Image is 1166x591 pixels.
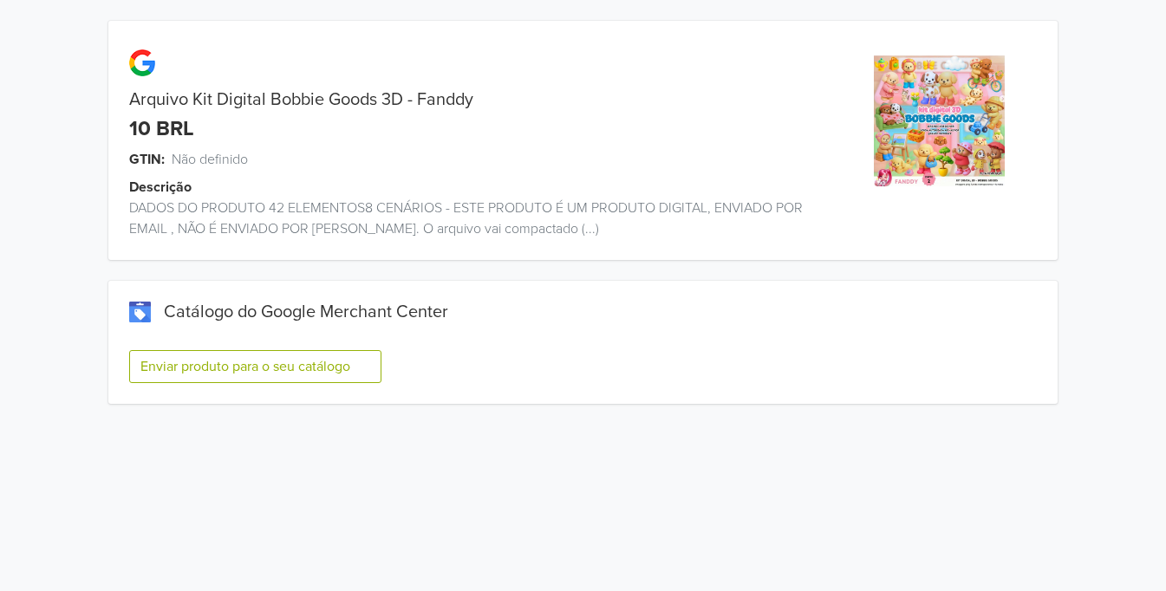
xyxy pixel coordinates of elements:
div: Catálogo do Google Merchant Center [129,302,1038,322]
span: Não definido [172,149,248,170]
div: 10 BRL [129,117,194,142]
div: DADOS DO PRODUTO 42 ELEMENTOS8 CENÁRIOS - ESTE PRODUTO É UM PRODUTO DIGITAL, ENVIADO POR EMAIL , ... [108,198,821,239]
div: Descrição [129,177,842,198]
img: product_image [874,55,1005,186]
button: Enviar produto para o seu catálogo [129,350,381,383]
span: GTIN: [129,149,165,170]
div: Arquivo Kit Digital Bobbie Goods 3D - Fanddy [108,89,821,110]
